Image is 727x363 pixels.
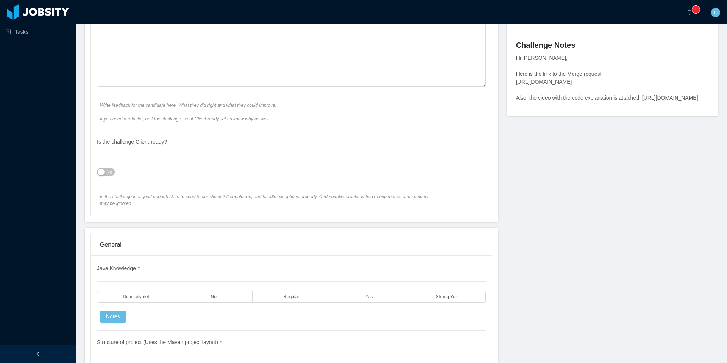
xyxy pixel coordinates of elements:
[106,168,112,176] span: No
[516,40,709,50] h4: Challenge Notes
[100,234,483,255] div: General
[365,294,373,299] span: Yes
[97,139,167,145] span: Is the challenge Client-ready?
[100,311,126,323] button: Notes
[687,9,692,15] i: icon: bell
[283,294,299,299] span: Regular
[123,294,149,299] span: Definitely not
[100,193,434,207] span: Is the challenge in a good enough state to send to our clients? It should run, and handle excepti...
[714,8,718,17] span: C
[692,6,700,13] sup: 1
[695,6,697,13] p: 1
[211,294,217,299] span: No
[97,339,222,345] span: Structure of project (Uses the Maven project layout)
[100,102,434,122] span: Write feedback for the candidate here. What they did right and what they could improve. If you ne...
[97,265,140,271] span: Java Knowledge
[516,54,709,102] div: Hi [PERSON_NAME], Here is the link to the Merge request: [URL][DOMAIN_NAME] Also, the video with ...
[6,24,70,39] a: icon: profileTasks
[436,294,458,299] span: Strong Yes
